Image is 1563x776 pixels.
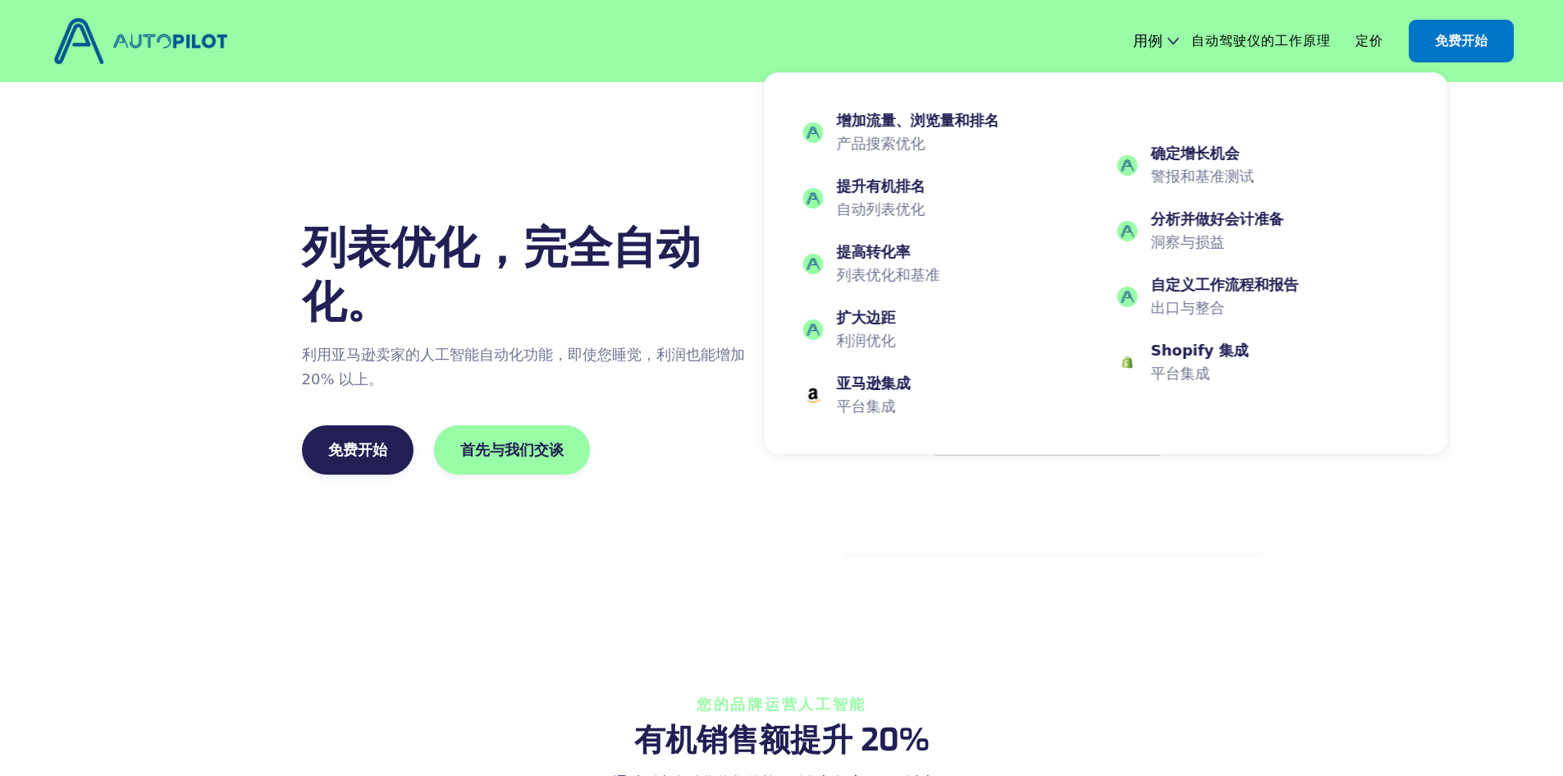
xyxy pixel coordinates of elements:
font: 有机销售额提升 20% [634,719,930,760]
a: 自动驾驶仪的工作原理 [1179,25,1343,57]
a: 提高转化率列表优化和基准 [803,244,1095,283]
a: 免费开始 [1409,20,1514,62]
a: 增加流量、浏览量和排名产品搜索优化 [803,112,1095,152]
font: 自动列表优化 [837,200,925,218]
a: 定价 [1343,25,1396,57]
font: 警报和基准测试 [1151,168,1255,185]
font: 平台集成 [837,397,896,415]
font: 您的品牌运营人工智能 [697,696,866,713]
a: 亚马逊集成平台集成 [803,375,1095,415]
font: 列表优化和基准 [837,266,940,283]
a: 扩大边距利润优化 [803,310,1095,349]
font: 平台集成 [1151,365,1210,382]
font: 出口与整合 [1151,299,1225,316]
font: 分析并做好会计准备 [1151,210,1284,227]
a: 免费开始 [302,425,414,475]
font: 免费开始 [328,442,387,458]
font: 扩大边距 [837,309,896,326]
font: 首先与我们交谈 [460,442,564,458]
img: 图标圆形雪佛龙深色 - BRIX 模板 [1168,37,1179,44]
nav: 用例 [763,49,1449,455]
font: 确定增长机会 [1151,145,1240,162]
font: 自动驾驶仪的工作原理 [1191,32,1331,49]
a: 首先与我们交谈 [433,425,591,475]
font: 洞察与损益 [1151,233,1225,250]
font: Shopify 集成 [1151,342,1249,359]
font: 利用亚马逊卖家的人工智能自动化功能，即使您睡觉，利润也能增加 20% 以上。 [302,346,745,388]
font: 自定义工作流程和报告 [1151,276,1299,293]
a: 提升有机排名自动列表优化 [803,178,1095,218]
a: 分析并做好会计准备洞察与损益 [1117,211,1409,250]
a: 自定义工作流程和报告出口与整合 [1117,277,1409,316]
font: 亚马逊集成 [837,374,911,392]
font: 免费开始 [1435,32,1488,49]
font: 提高转化率 [837,243,911,260]
font: 产品搜索优化 [837,135,925,152]
font: 增加流量、浏览量和排名 [837,112,999,129]
div: 用例 [1133,33,1179,49]
font: 用例 [1133,31,1163,51]
a: Shopify 集成平台集成 [1117,342,1409,382]
a: 确定增长机会警报和基准测试 [1117,145,1409,185]
font: 列表优化，完全自动化。 [302,222,701,328]
font: 利润优化 [837,332,896,349]
font: 提升有机排名 [837,177,925,195]
font: 定价 [1355,32,1383,49]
